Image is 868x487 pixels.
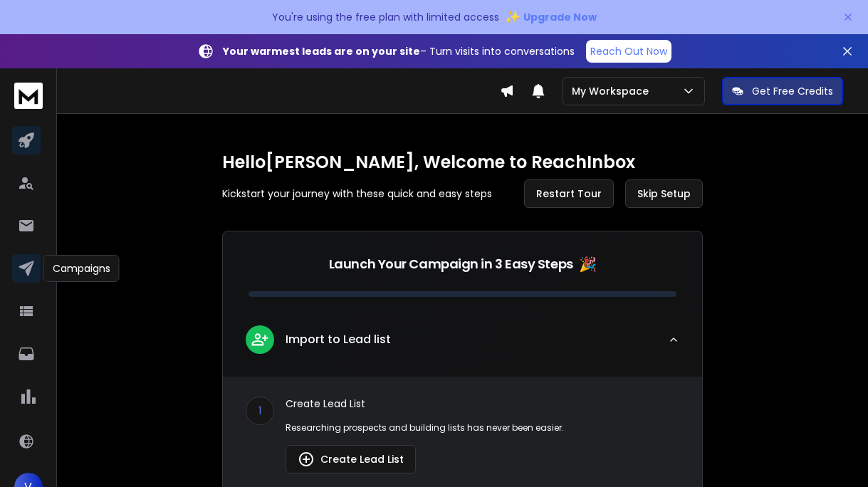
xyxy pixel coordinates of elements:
button: leadImport to Lead list [223,314,702,377]
p: My Workspace [572,84,654,98]
button: ✨Upgrade Now [505,3,597,31]
button: Create Lead List [286,445,416,473]
p: Researching prospects and building lists has never been easier. [286,422,679,434]
button: Get Free Credits [722,77,843,105]
h1: Hello [PERSON_NAME] , Welcome to ReachInbox [222,151,703,174]
div: Campaigns [43,255,120,282]
a: Reach Out Now [586,40,671,63]
span: Skip Setup [637,187,691,201]
p: – Turn visits into conversations [223,44,575,58]
img: logo [14,83,43,109]
p: You're using the free plan with limited access [272,10,499,24]
img: lead [251,330,269,348]
button: Restart Tour [524,179,614,208]
p: Import to Lead list [286,331,391,348]
p: Get Free Credits [752,84,833,98]
span: Upgrade Now [523,10,597,24]
img: lead [298,451,315,468]
p: Reach Out Now [590,44,667,58]
div: 1 [246,397,274,425]
strong: Your warmest leads are on your site [223,44,420,58]
button: Skip Setup [625,179,703,208]
p: Kickstart your journey with these quick and easy steps [222,187,492,201]
p: Launch Your Campaign in 3 Easy Steps [329,254,573,274]
p: Create Lead List [286,397,679,411]
span: ✨ [505,7,521,27]
span: 🎉 [579,254,597,274]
